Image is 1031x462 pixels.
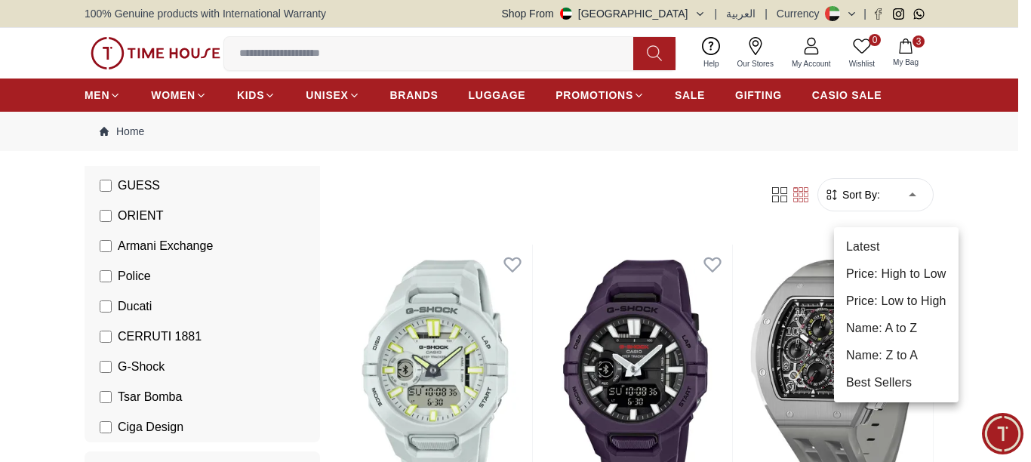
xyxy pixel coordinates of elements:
[834,233,959,260] li: Latest
[834,288,959,315] li: Price: Low to High
[834,260,959,288] li: Price: High to Low
[834,315,959,342] li: Name: A to Z
[834,342,959,369] li: Name: Z to A
[834,369,959,396] li: Best Sellers
[982,413,1023,454] div: Chat Widget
